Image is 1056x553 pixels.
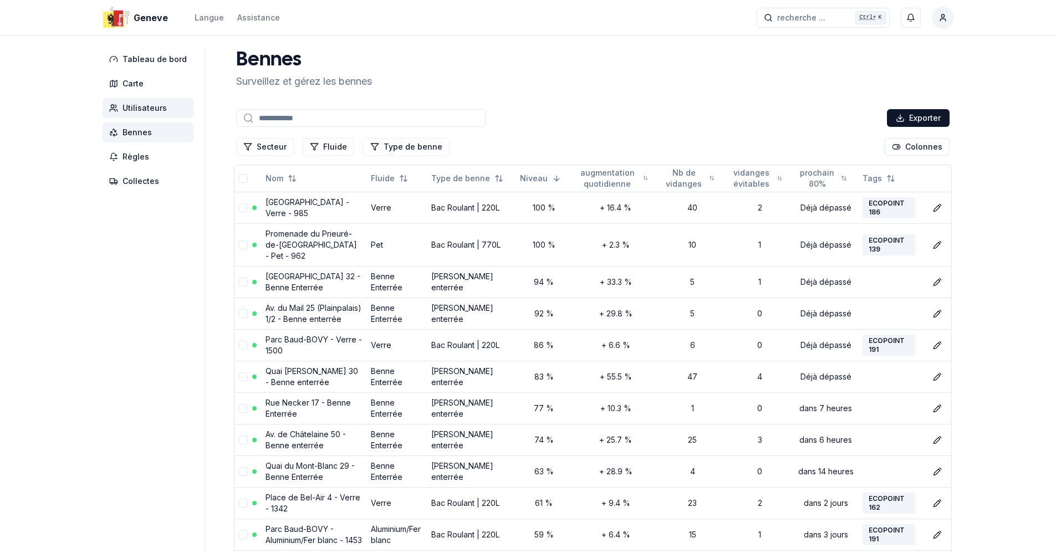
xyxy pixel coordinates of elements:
a: Promenade du Prieuré-de-[GEOGRAPHIC_DATA] - Pet - 962 [266,229,357,260]
div: 74 % [520,434,568,446]
button: Not sorted. Click to sort ascending. [856,170,902,187]
div: 6 [664,340,721,351]
span: Nom [266,173,283,184]
td: [PERSON_NAME] enterrée [427,455,516,487]
div: ECOPOINT 162 [863,493,915,514]
a: [GEOGRAPHIC_DATA] 32 - Benne Enterrée [266,272,360,292]
div: 40 [664,202,721,213]
td: Bac Roulant | 220L [427,487,516,519]
div: 83 % [520,371,568,382]
a: Tableau de bord [103,49,198,69]
button: Filtrer les lignes [303,138,354,156]
span: vidanges évitables [730,167,773,190]
td: [PERSON_NAME] enterrée [427,266,516,298]
div: dans 14 heures [798,466,854,477]
div: dans 7 heures [798,403,854,414]
button: Not sorted. Click to sort ascending. [259,170,303,187]
button: Exporter [887,109,950,127]
div: dans 6 heures [798,434,854,446]
div: Langue [195,12,224,23]
div: dans 2 jours [798,498,854,509]
span: augmentation quotidienne [577,167,638,190]
button: Sorted descending. Click to sort ascending. [513,170,568,187]
span: Bennes [123,127,152,138]
td: Bac Roulant | 770L [427,223,516,266]
div: Déjà dépassé [798,202,854,213]
a: Quai [PERSON_NAME] 30 - Benne enterrée [266,366,358,387]
span: Fluide [371,173,395,184]
span: Tableau de bord [123,54,187,65]
span: Règles [123,151,149,162]
a: Carte [103,74,198,94]
button: Not sorted. Click to sort ascending. [364,170,415,187]
div: ECOPOINT 191 [863,524,915,545]
span: Carte [123,78,144,89]
div: + 33.3 % [577,276,655,288]
button: select-row [239,467,248,476]
div: 1 [730,529,789,540]
button: Not sorted. Click to sort ascending. [425,170,510,187]
button: Filtrer les lignes [363,138,450,156]
td: Aluminium/Fer blanc [366,519,427,550]
div: 1 [664,403,721,414]
div: + 9.4 % [577,498,655,509]
td: [PERSON_NAME] enterrée [427,361,516,392]
span: recherche ... [777,12,825,23]
span: Niveau [520,173,548,184]
div: + 29.8 % [577,308,655,319]
span: Tags [863,173,882,184]
span: Geneve [134,11,168,24]
div: Déjà dépassé [798,276,854,288]
button: Not sorted. Click to sort ascending. [657,170,721,187]
button: select-all [239,174,248,183]
div: 47 [664,371,721,382]
a: Quai du Mont-Blanc 29 - Benne Enterrée [266,461,355,482]
button: select-row [239,530,248,539]
div: dans 3 jours [798,529,854,540]
button: Langue [195,11,224,24]
div: ECOPOINT 191 [863,335,915,356]
div: 100 % [520,202,568,213]
button: Not sorted. Click to sort ascending. [723,170,789,187]
div: 0 [730,308,789,319]
div: 86 % [520,340,568,351]
button: Cocher les colonnes [885,138,950,156]
div: 1 [730,239,789,250]
a: Assistance [237,11,280,24]
div: Déjà dépassé [798,371,854,382]
h1: Bennes [236,49,372,71]
a: Parc Baud-BOVY - Verre - 1500 [266,335,362,355]
button: select-row [239,499,248,508]
td: Benne Enterrée [366,361,427,392]
div: 0 [730,340,789,351]
td: Benne Enterrée [366,424,427,455]
td: Bac Roulant | 220L [427,519,516,550]
div: 94 % [520,276,568,288]
div: 5 [664,308,721,319]
td: Benne Enterrée [366,455,427,487]
a: Geneve [103,11,172,24]
span: prochain 80% [798,167,836,190]
a: Utilisateurs [103,98,198,118]
div: + 25.7 % [577,434,655,446]
span: Utilisateurs [123,103,167,114]
button: recherche ...Ctrl+K [757,8,890,28]
div: Déjà dépassé [798,239,854,250]
a: Place de Bel-Air 4 - Verre - 1342 [266,493,360,513]
div: 4 [730,371,789,382]
div: 77 % [520,403,568,414]
div: 100 % [520,239,568,250]
td: Verre [366,487,427,519]
div: 1 [730,276,789,288]
div: 5 [664,276,721,288]
button: select-row [239,372,248,381]
div: ECOPOINT 186 [863,197,915,218]
a: Parc Baud-BOVY - Aluminium/Fer blanc - 1453 [266,524,362,545]
div: 23 [664,498,721,509]
div: 2 [730,498,789,509]
td: Bac Roulant | 220L [427,192,516,223]
div: 61 % [520,498,568,509]
div: + 10.3 % [577,403,655,414]
button: select-row [239,404,248,413]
